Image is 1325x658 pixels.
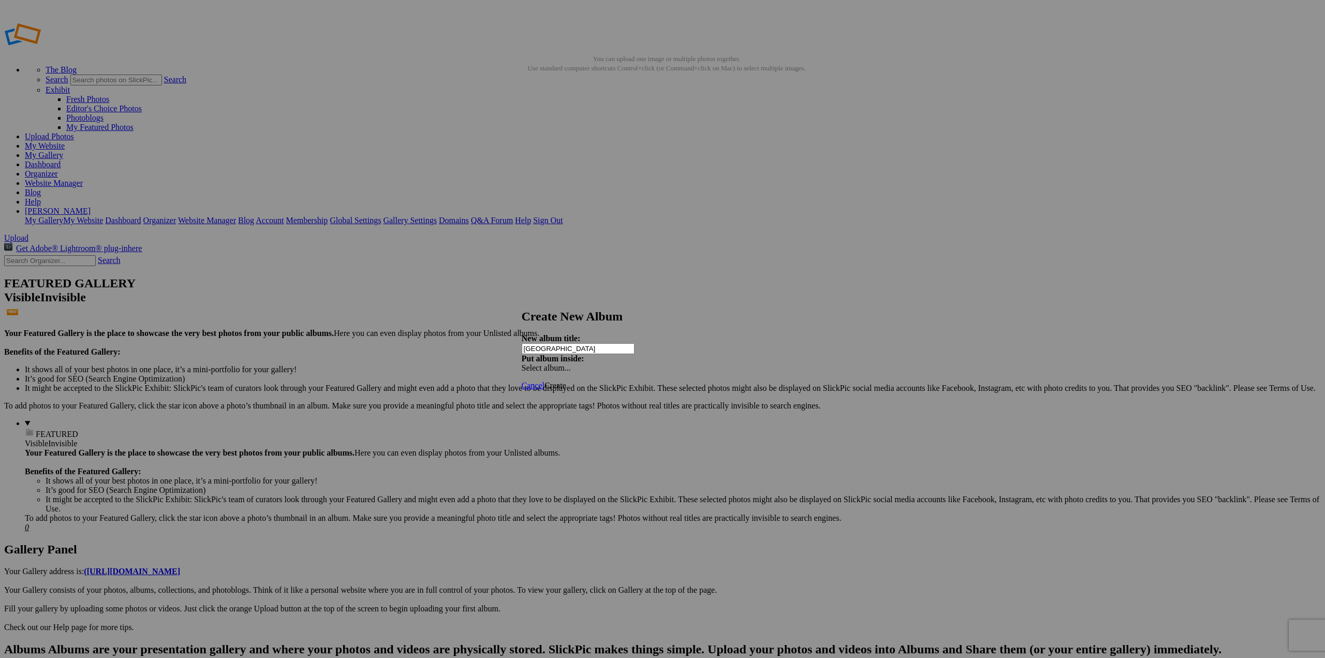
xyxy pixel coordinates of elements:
strong: New album title: [522,334,581,343]
a: Cancel [522,381,544,390]
span: Select album... [522,363,571,372]
span: Create [544,381,566,390]
h2: Create New Album [522,310,796,324]
strong: Put album inside: [522,354,584,363]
